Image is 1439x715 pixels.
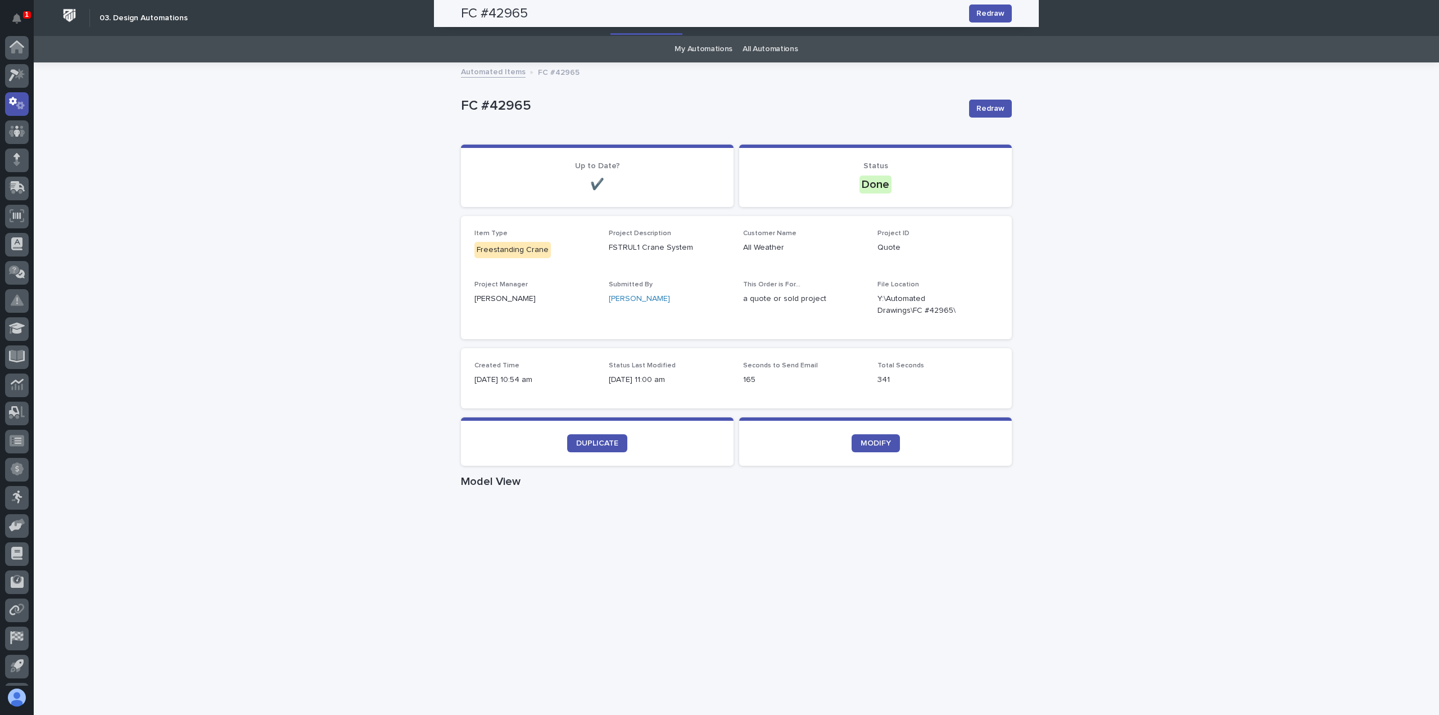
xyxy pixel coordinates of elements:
span: Seconds to Send Email [743,362,818,369]
a: [PERSON_NAME] [609,293,670,305]
span: Created Time [474,362,519,369]
p: ✔️ [474,178,720,191]
span: Redraw [976,103,1004,114]
p: FC #42965 [538,65,580,78]
span: Item Type [474,230,508,237]
div: Freestanding Crane [474,242,551,258]
h1: Model View [461,475,1012,488]
button: Redraw [969,100,1012,118]
div: Done [859,176,892,194]
span: Project Description [609,230,671,237]
p: Quote [877,242,998,254]
p: 165 [743,374,864,386]
span: Total Seconds [877,362,924,369]
span: File Location [877,281,919,288]
div: Notifications1 [14,14,29,32]
a: My Automations [675,36,732,62]
span: MODIFY [861,439,891,447]
: Y:\Automated Drawings\FC #42965\ [877,293,971,317]
span: DUPLICATE [576,439,618,447]
p: [DATE] 11:00 am [609,374,730,386]
p: [DATE] 10:54 am [474,374,595,386]
p: [PERSON_NAME] [474,293,595,305]
p: FC #42965 [461,98,960,114]
span: Project Manager [474,281,528,288]
p: 1 [25,11,29,19]
p: 341 [877,374,998,386]
a: DUPLICATE [567,434,627,452]
a: MODIFY [852,434,900,452]
h2: 03. Design Automations [99,14,188,23]
p: All Weather [743,242,864,254]
span: Up to Date? [575,162,620,170]
span: Status [863,162,888,170]
span: Customer Name [743,230,797,237]
span: Status Last Modified [609,362,676,369]
button: users-avatar [5,686,29,709]
a: All Automations [743,36,798,62]
a: Automated Items [461,65,526,78]
span: Project ID [877,230,909,237]
img: Workspace Logo [59,5,80,26]
p: FSTRUL1 Crane System [609,242,730,254]
span: Submitted By [609,281,653,288]
span: This Order is For... [743,281,800,288]
button: Notifications [5,7,29,30]
p: a quote or sold project [743,293,864,305]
